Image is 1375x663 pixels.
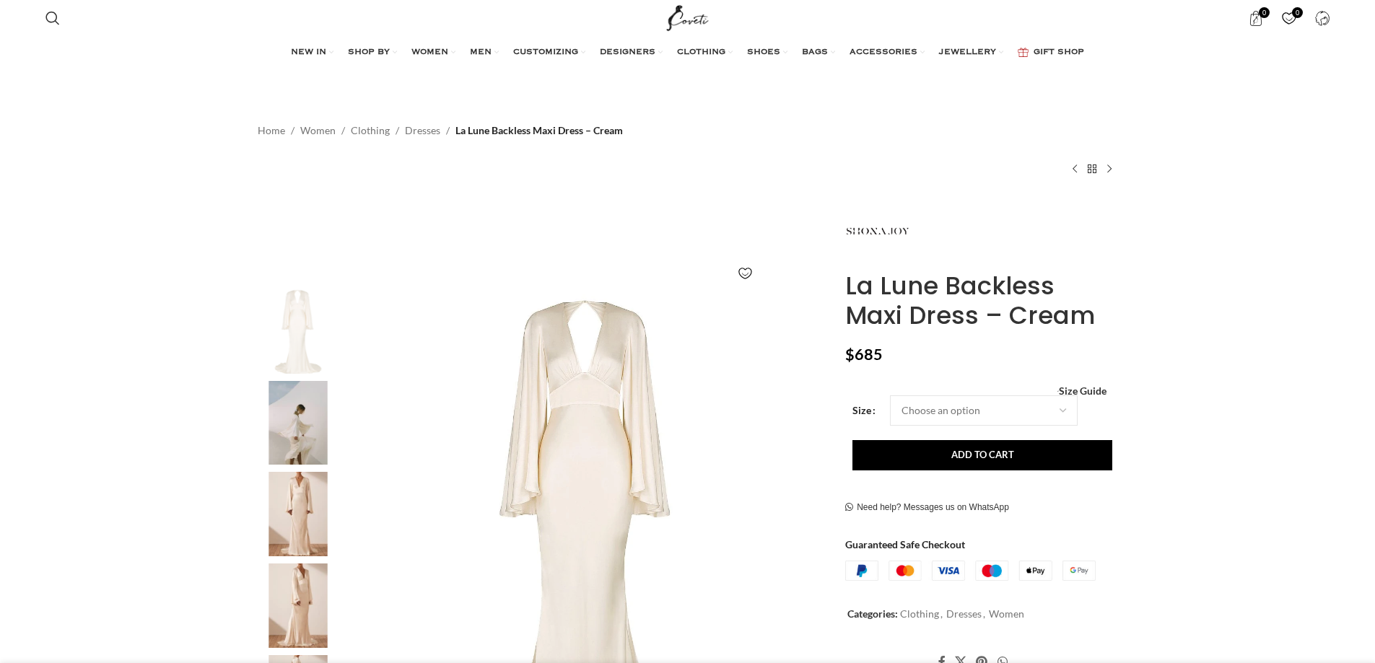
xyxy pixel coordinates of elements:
a: Search [38,4,67,32]
a: JEWELLERY [939,38,1003,67]
a: ACCESSORIES [850,38,925,67]
button: Add to cart [852,440,1112,470]
a: 0 [1274,4,1304,32]
a: Clothing [900,607,939,620]
span: DESIGNERS [600,47,655,58]
a: Clothing [351,123,390,139]
a: CLOTHING [677,38,733,67]
span: NEW IN [291,47,326,58]
a: Home [258,123,285,139]
span: La Lune Backless Maxi Dress – Cream [455,123,623,139]
a: Women [300,123,336,139]
span: GIFT SHOP [1034,47,1084,58]
span: Categories: [847,607,898,620]
img: Shona Joy dresses [254,472,342,556]
a: WOMEN [411,38,455,67]
strong: Guaranteed Safe Checkout [845,538,965,550]
span: 0 [1292,7,1303,18]
a: 0 [1241,4,1270,32]
span: SHOES [747,47,780,58]
span: $ [845,345,855,364]
img: Shona Joy dress [254,289,342,374]
a: Next product [1101,160,1118,177]
a: DESIGNERS [600,38,663,67]
a: BAGS [802,38,835,67]
div: Main navigation [38,38,1337,67]
img: Shona Joy [845,199,910,264]
a: NEW IN [291,38,333,67]
span: 0 [1259,7,1270,18]
a: SHOP BY [348,38,397,67]
a: CUSTOMIZING [513,38,585,67]
span: MEN [470,47,492,58]
a: Women [989,607,1024,620]
span: SHOP BY [348,47,390,58]
img: Shona Joy [254,563,342,648]
span: CLOTHING [677,47,725,58]
img: Shona Joy dress [254,381,342,465]
img: guaranteed-safe-checkout-bordered.j [845,561,1096,581]
div: My Wishlist [1274,4,1304,32]
a: Previous product [1066,160,1083,177]
img: GiftBag [1018,48,1029,57]
span: BAGS [802,47,828,58]
span: JEWELLERY [939,47,996,58]
a: Site logo [663,11,712,23]
span: , [940,606,943,622]
bdi: 685 [845,345,883,364]
span: CUSTOMIZING [513,47,578,58]
a: MEN [470,38,499,67]
nav: Breadcrumb [258,123,623,139]
a: Need help? Messages us on WhatsApp [845,502,1009,514]
span: ACCESSORIES [850,47,917,58]
a: GIFT SHOP [1018,38,1084,67]
span: , [983,606,985,622]
a: Dresses [405,123,440,139]
a: SHOES [747,38,787,67]
a: Dresses [946,607,982,620]
label: Size [852,403,876,418]
span: WOMEN [411,47,448,58]
h1: La Lune Backless Maxi Dress – Cream [845,271,1117,330]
